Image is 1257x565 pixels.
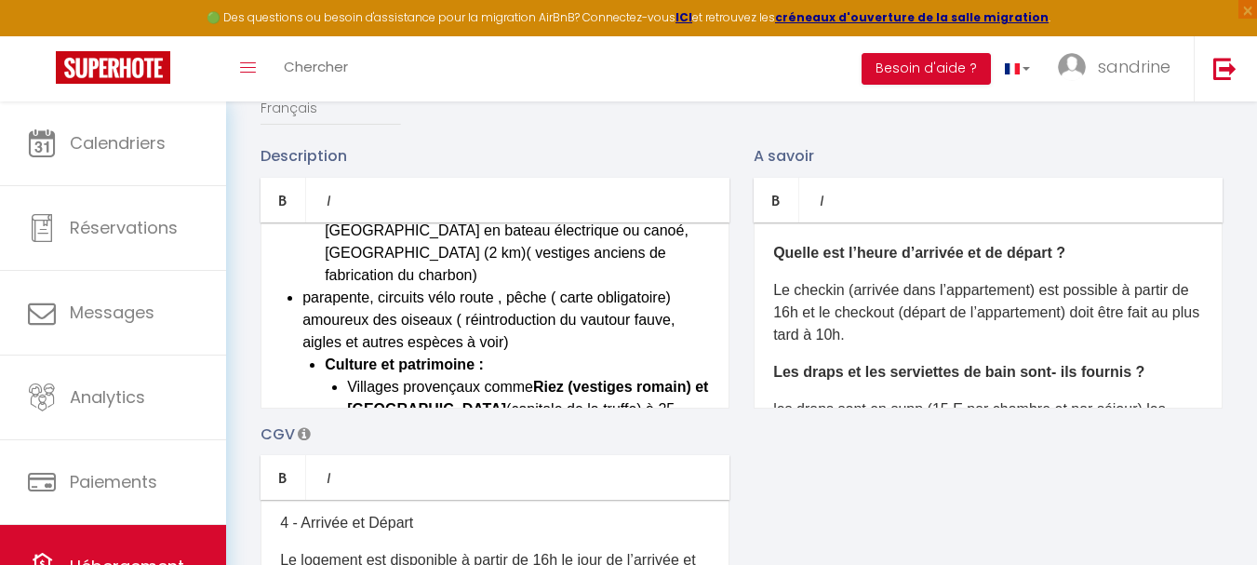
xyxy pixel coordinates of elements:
[70,470,157,493] span: Paiements
[261,423,729,446] p: CGV
[270,36,362,101] a: Chercher
[280,512,710,534] p: 4 - Arrivée et Départ
[306,178,351,222] a: Italic
[754,144,1223,168] p: A savoir
[862,53,991,85] button: Besoin d'aide ?
[261,455,306,500] a: Bold
[347,376,710,443] li: Villages provençaux comme (capitale de la truffe) à 25 minutes
[773,279,1203,346] p: Le checkin (arrivée dans l’appartement) est possible à partir de 16h et le checkout (départ de l’...
[1058,53,1086,81] img: ...
[70,131,166,155] span: Calendriers
[799,178,844,222] a: Italic
[1098,55,1170,78] span: sandrine
[754,178,799,222] a: Bold
[775,9,1049,25] a: créneaux d'ouverture de la salle migration
[306,455,351,500] a: Italic
[70,301,154,324] span: Messages
[773,245,1065,261] b: Quelle est l’heure d’arrivée et de départ ?
[675,9,692,25] a: ICI
[261,144,729,168] p: Description
[261,178,306,222] a: Bold
[70,216,178,239] span: Réservations
[325,356,484,372] strong: Culture et patrimoine :
[15,7,71,63] button: Ouvrir le widget de chat LiveChat
[70,385,145,409] span: Analytics
[1213,57,1237,80] img: logout
[284,57,348,76] span: Chercher
[773,364,1144,380] b: Les draps et les serviettes de bain sont- ils fournis ?
[773,398,1203,443] p: ​les draps sont en supp (15 E par chambre et par séjour) les serviettes ( 3,5 E par pers et par s...
[56,51,170,84] img: Super Booking
[1044,36,1194,101] a: ... sandrine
